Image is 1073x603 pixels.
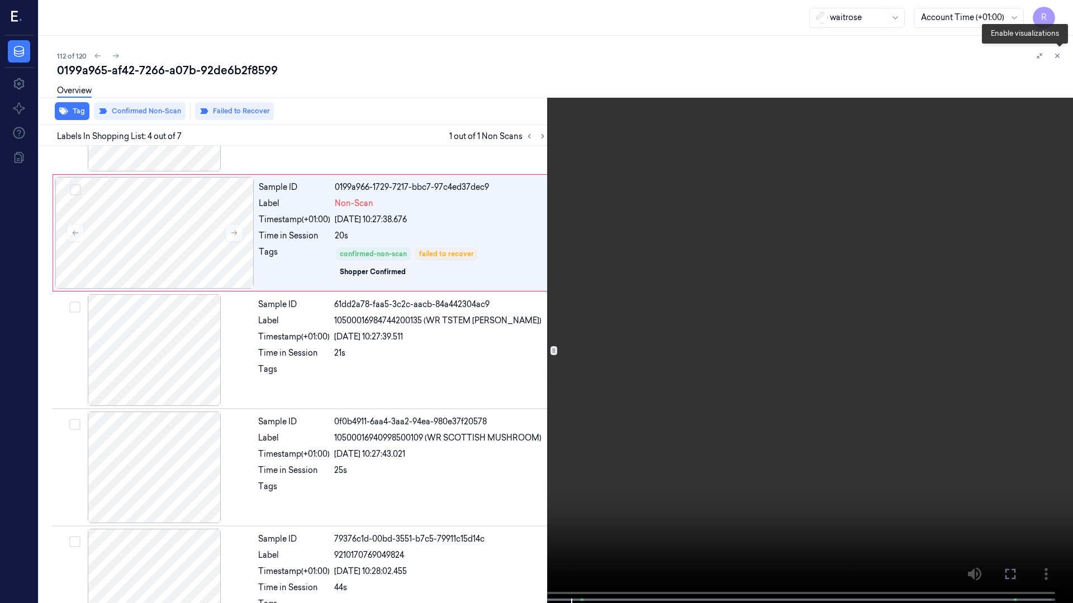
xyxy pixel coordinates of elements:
div: 0f0b4911-6aa4-3aa2-94ea-980e37f20578 [334,416,547,428]
button: Confirmed Non-Scan [94,102,186,120]
div: Timestamp (+01:00) [258,566,330,577]
div: Tags [259,246,330,280]
div: failed to recover [419,249,474,259]
div: [DATE] 10:28:02.455 [334,566,547,577]
div: Sample ID [258,299,330,310]
div: [DATE] 10:27:39.511 [334,331,547,343]
div: Label [258,432,330,444]
button: Select row [69,536,80,547]
div: Timestamp (+01:00) [259,214,330,226]
span: Labels In Shopping List: 4 out of 7 [57,131,182,142]
div: 20s [335,230,547,242]
div: 21s [334,347,547,359]
a: Overview [57,85,92,98]
div: 79376c1d-00bd-3551-b7c5-79911c15d14c [334,533,547,545]
div: Timestamp (+01:00) [258,448,330,460]
div: Time in Session [258,347,330,359]
div: Sample ID [258,533,330,545]
span: 10500016984744200135 (WR TSTEM [PERSON_NAME]) [334,315,542,327]
div: [DATE] 10:27:38.676 [335,214,547,226]
div: [DATE] 10:27:43.021 [334,448,547,460]
div: Tags [258,363,330,381]
div: 0199a966-1729-7217-bbc7-97c4ed37dec9 [335,181,547,193]
div: Shopper Confirmed [340,267,406,277]
button: Select row [70,184,81,195]
div: 44s [334,582,547,594]
div: confirmed-non-scan [340,249,407,259]
div: Sample ID [258,416,330,428]
div: 0199a965-af42-7266-a07b-92de6b2f8599 [57,63,1064,78]
button: Failed to Recover [195,102,274,120]
div: Label [258,315,330,327]
div: Time in Session [258,465,330,476]
span: 10500016940998500109 (WR SCOTTISH MUSHROOM) [334,432,542,444]
div: Time in Session [258,582,330,594]
div: Label [259,198,330,209]
div: 25s [334,465,547,476]
span: Non-Scan [335,198,373,209]
button: Tag [55,102,89,120]
div: Label [258,549,330,561]
button: Select row [69,301,80,313]
div: Timestamp (+01:00) [258,331,330,343]
button: Select row [69,419,80,430]
button: R [1033,7,1055,29]
div: Time in Session [259,230,330,242]
span: 9210170769049824 [334,549,404,561]
div: Sample ID [259,181,330,193]
span: 1 out of 1 Non Scans [449,130,549,143]
div: 61dd2a78-faa5-3c2c-aacb-84a442304ac9 [334,299,547,310]
div: Tags [258,481,330,499]
span: 112 of 120 [57,51,87,61]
